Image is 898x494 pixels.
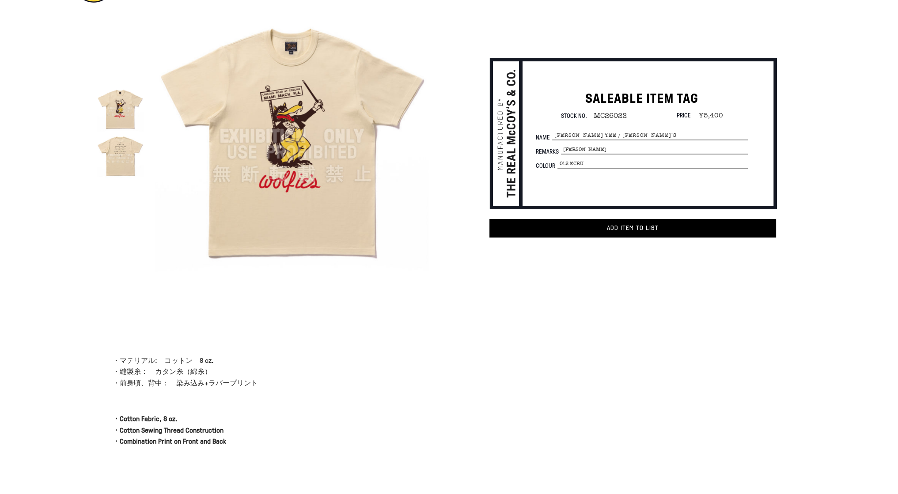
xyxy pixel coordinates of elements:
span: ¥5,400 [692,111,723,119]
span: [PERSON_NAME] [561,145,748,155]
span: Stock No. [561,111,587,120]
button: Add item to List [489,219,776,238]
span: Colour [536,162,557,169]
h1: SALEABLE ITEM TAG [536,91,748,107]
img: JOE MCCOY TEE / WOLFIE’S [97,132,144,178]
span: MC26022 [587,112,627,120]
span: Add item to List [607,224,659,232]
strong: ・Cotton Fabric, 8 oz. ・Cotton Sewing Thread Construction ・Combination Print on Front and Back [113,414,226,446]
span: 012 ECRU [557,159,748,169]
span: [PERSON_NAME] TEE / [PERSON_NAME]’S [552,130,748,140]
span: Remarks [536,148,561,155]
img: JOE MCCOY TEE / WOLFIE’S [97,85,144,132]
p: ・マテリアル: コットン 8 oz. ・縫製糸： カタン糸（綿糸） ・前身頃、背中： 染み込み+ラバープリント [113,355,431,389]
span: Price [676,111,690,119]
span: Name [536,134,552,140]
